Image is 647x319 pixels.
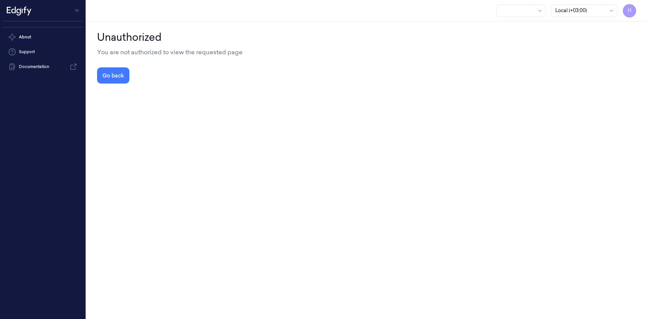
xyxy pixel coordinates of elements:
[623,4,636,18] button: H
[3,45,83,59] a: Support
[97,67,129,84] button: Go back
[97,30,636,45] div: Unauthorized
[97,47,636,57] div: You are not authorized to view the requested page
[3,60,83,73] a: Documentation
[72,5,83,16] button: Toggle Navigation
[3,30,83,44] button: About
